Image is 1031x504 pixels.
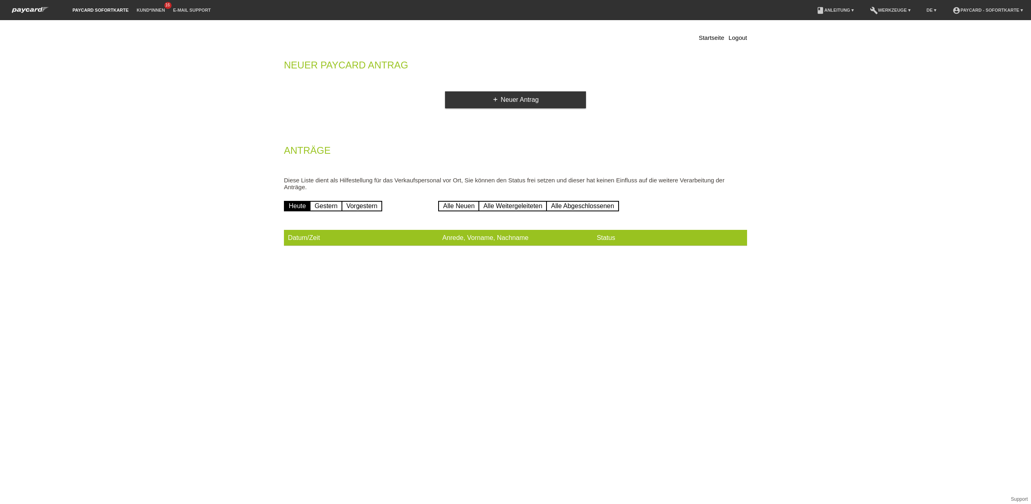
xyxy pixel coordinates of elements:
a: bookAnleitung ▾ [812,8,858,12]
i: account_circle [952,6,961,14]
span: 16 [164,2,172,9]
img: paycard Sofortkarte [8,6,52,14]
a: Startseite [699,34,724,41]
a: Vorgestern [342,201,382,211]
th: Anrede, Vorname, Nachname [438,230,592,246]
a: account_circlepaycard - Sofortkarte ▾ [948,8,1027,12]
i: book [816,6,824,14]
a: paycard Sofortkarte [68,8,132,12]
i: build [870,6,878,14]
p: Diese Liste dient als Hilfestellung für das Verkaufspersonal vor Ort, Sie können den Status frei ... [284,177,747,190]
a: Gestern [310,201,342,211]
a: Heute [284,201,311,211]
a: DE ▾ [923,8,940,12]
i: add [492,96,499,103]
a: E-Mail Support [169,8,215,12]
h2: Neuer Paycard Antrag [284,61,747,73]
a: buildWerkzeuge ▾ [866,8,915,12]
th: Status [593,230,747,246]
a: Alle Neuen [438,201,479,211]
h2: Anträge [284,147,747,159]
a: addNeuer Antrag [445,91,586,108]
a: Support [1011,496,1028,502]
a: Alle Weitergeleiteten [478,201,547,211]
a: Kund*innen [132,8,169,12]
a: Alle Abgeschlossenen [546,201,619,211]
th: Datum/Zeit [284,230,438,246]
a: paycard Sofortkarte [8,9,52,15]
a: Logout [729,34,747,41]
